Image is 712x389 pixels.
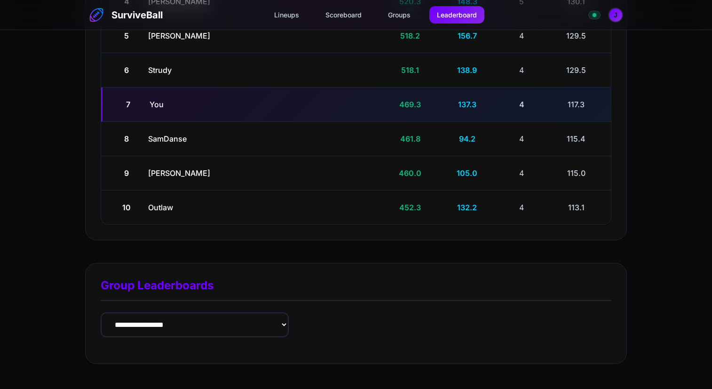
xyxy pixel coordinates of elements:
[443,64,490,76] div: 138.9
[384,167,436,179] div: 460.0
[443,99,490,110] div: 137.3
[553,64,600,76] div: 129.5
[498,99,545,110] div: 4
[498,64,545,76] div: 4
[384,202,436,213] div: 452.3
[553,133,600,144] div: 115.4
[101,53,611,87] div: Click to view lineup
[380,6,418,24] a: Groups
[124,30,129,41] span: 5
[101,87,611,122] div: Click to view lineup
[553,202,600,213] div: 113.1
[148,30,377,41] div: [PERSON_NAME]
[498,30,545,41] div: 4
[318,6,369,24] a: Scoreboard
[148,202,377,213] div: Outlaw
[148,167,377,179] div: [PERSON_NAME]
[384,64,436,76] div: 518.1
[124,64,129,76] span: 6
[101,191,611,224] div: Click to view lineup
[384,99,436,110] div: 469.3
[89,8,104,23] img: SurviveBall
[384,133,436,144] div: 461.8
[148,133,377,144] div: SamDanse
[124,167,129,179] span: 9
[384,30,436,41] div: 518.2
[608,8,623,23] button: Open profile menu
[553,30,600,41] div: 129.5
[498,133,545,144] div: 4
[101,19,611,53] div: Click to view lineup
[101,156,611,191] div: Click to view lineup
[148,64,377,76] div: Strudy
[89,8,163,23] a: SurviveBall
[101,278,611,301] h2: Group Leaderboards
[150,99,377,110] div: You
[443,202,490,213] div: 132.2
[126,99,130,110] span: 7
[498,202,545,213] div: 4
[122,202,131,213] span: 10
[553,99,600,110] div: 117.3
[498,167,545,179] div: 4
[101,122,611,156] div: Click to view lineup
[443,167,490,179] div: 105.0
[124,133,129,144] span: 8
[267,6,307,24] a: Lineups
[553,167,600,179] div: 115.0
[443,133,490,144] div: 94.2
[429,6,484,24] a: Leaderboard
[443,30,490,41] div: 156.7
